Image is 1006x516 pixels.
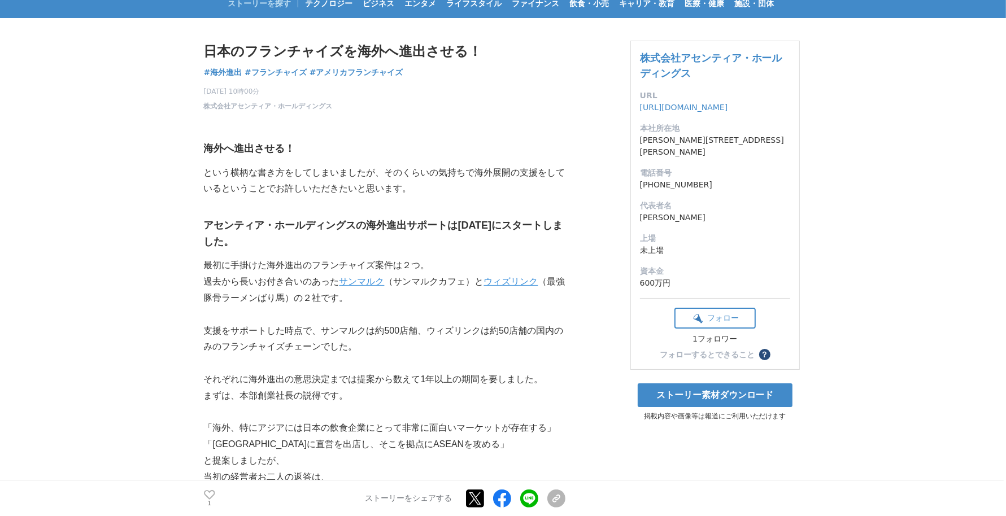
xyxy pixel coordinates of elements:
dt: 上場 [640,233,790,244]
a: [URL][DOMAIN_NAME] [640,103,728,112]
a: サンマルク [339,277,385,286]
a: ストーリー素材ダウンロード [638,383,792,407]
a: #アメリカフランチャイズ [310,67,403,78]
p: 「海外、特にアジアには日本の飲食企業にとって非常に面白いマーケットが存在する」 [204,420,565,436]
p: 「[GEOGRAPHIC_DATA]に直営を出店し、そこを拠点にASEANを攻める」 [204,436,565,453]
h1: 日本のフランチャイズを海外へ進出させる！ [204,41,565,62]
span: #海外進出 [204,67,242,77]
p: ストーリーをシェアする [365,493,452,504]
h3: 海外へ進出させる！ [204,141,565,157]
div: 1フォロワー [674,334,756,344]
p: という横柄な書き方をしてしまいましたが、そのくらいの気持ちで海外展開の支援をしているということでお許しいただきたいと思います。 [204,165,565,198]
button: ？ [759,349,770,360]
p: 1 [204,501,215,506]
dt: 本社所在地 [640,123,790,134]
a: 株式会社アセンティア・ホールディングス [640,52,782,79]
h3: アセンティア・ホールディングスの海外進出サポートは[DATE]にスタートしました。 [204,217,565,250]
span: [DATE] 10時00分 [204,86,333,97]
dd: 600万円 [640,277,790,289]
p: 支援をサポートした時点で、サンマルクは約500店舗、ウィズリンクは約50店舗の国内のみのフランチャイズチェーンでした。 [204,323,565,356]
dt: 資本金 [640,265,790,277]
dt: 電話番号 [640,167,790,179]
p: と提案しましたが、 [204,453,565,469]
a: #海外進出 [204,67,242,78]
p: それぞれに海外進出の意思決定までは提案から数えて1年以上の期間を要しました。 [204,371,565,388]
a: ウィズリンク [484,277,538,286]
p: 掲載内容や画像等は報道にご利用いただけます [630,412,800,421]
dd: [PERSON_NAME] [640,212,790,224]
p: まずは、本部創業社長の説得です。 [204,388,565,404]
a: 株式会社アセンティア・ホールディングス [204,101,333,111]
dt: URL [640,90,790,102]
button: フォロー [674,308,756,329]
span: #フランチャイズ [245,67,307,77]
dd: [PERSON_NAME][STREET_ADDRESS][PERSON_NAME] [640,134,790,158]
a: #フランチャイズ [245,67,307,78]
dd: [PHONE_NUMBER] [640,179,790,191]
p: 最初に手掛けた海外進出のフランチャイズ案件は２つ。 [204,257,565,274]
span: #アメリカフランチャイズ [310,67,403,77]
p: 当初の経営者お二人の返答は、 [204,469,565,486]
dt: 代表者名 [640,200,790,212]
span: ？ [761,351,769,358]
p: 過去から長いお付き合いのあった （サンマルクカフェ）と （最強豚骨ラーメンばり馬）の２社です。 [204,274,565,307]
dd: 未上場 [640,244,790,256]
div: フォローするとできること [660,351,755,358]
